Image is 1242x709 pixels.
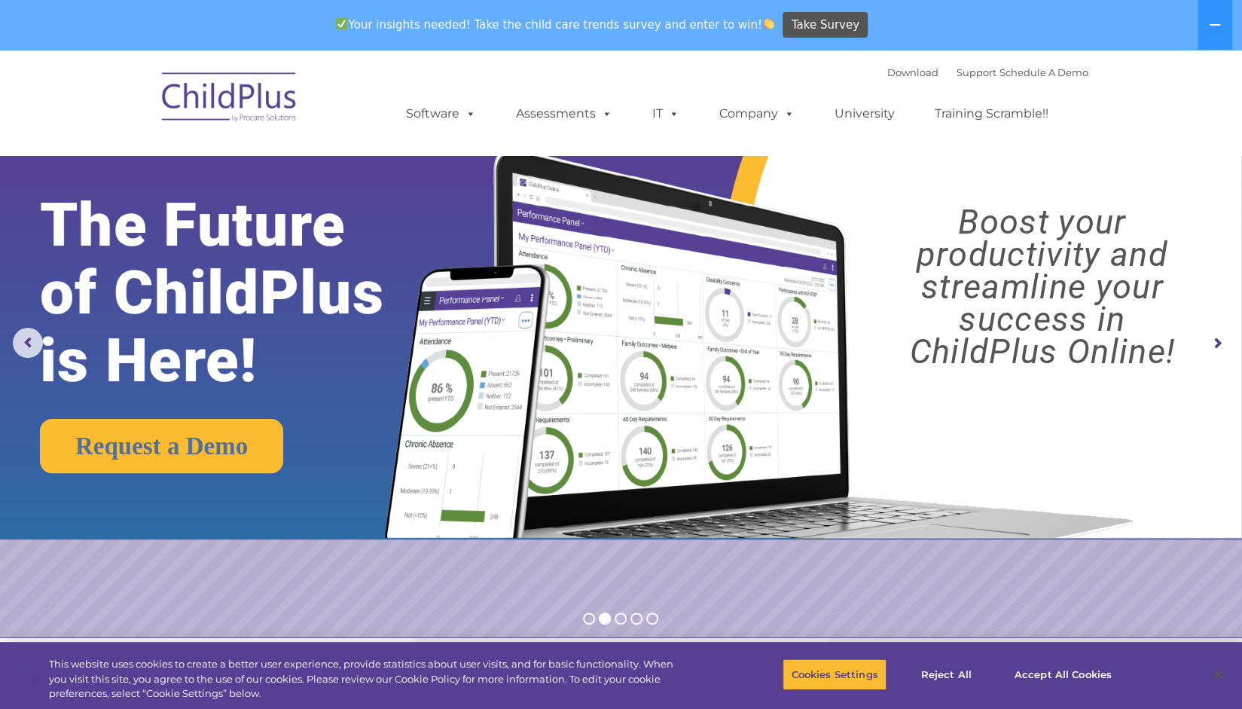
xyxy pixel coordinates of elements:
[783,12,868,38] a: Take Survey
[792,12,859,38] span: Take Survey
[858,206,1226,368] rs-layer: Boost your productivity and streamline your success in ChildPlus Online!
[763,18,774,29] img: 👏
[783,659,886,690] button: Cookies Settings
[501,99,627,129] a: Assessments
[49,657,683,701] div: This website uses cookies to create a better user experience, provide statistics about user visit...
[704,99,810,129] a: Company
[40,419,283,473] a: Request a Demo
[920,99,1063,129] a: Training Scramble!!
[999,66,1088,78] a: Schedule A Demo
[899,659,993,690] button: Reject All
[637,99,694,129] a: IT
[957,66,996,78] a: Support
[887,66,1088,78] font: |
[209,99,255,111] span: Last name
[819,99,910,129] a: University
[209,161,273,173] span: Phone number
[887,66,938,78] a: Download
[1201,658,1234,691] button: Close
[330,10,781,39] span: Your insights needed! Take the child care trends survey and enter to win!
[40,191,437,395] rs-layer: The Future of ChildPlus is Here!
[391,99,491,129] a: Software
[154,62,305,137] img: ChildPlus by Procare Solutions
[336,18,347,29] img: ✅
[1006,659,1120,690] button: Accept All Cookies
